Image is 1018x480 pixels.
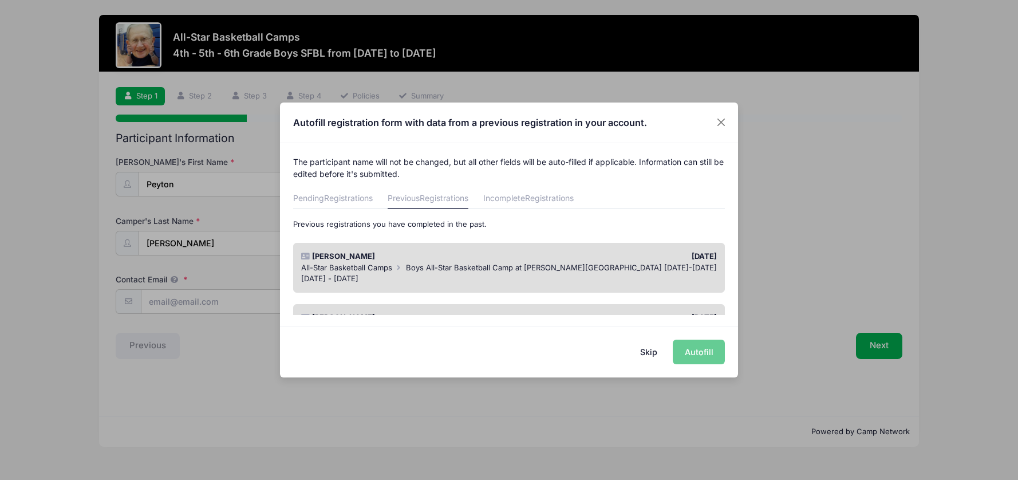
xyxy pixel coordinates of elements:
[301,263,392,272] span: All-Star Basketball Camps
[301,273,717,285] div: [DATE] - [DATE]
[483,188,574,209] a: Incomplete
[324,193,373,203] span: Registrations
[295,312,509,324] div: [PERSON_NAME]
[293,116,647,129] h4: Autofill registration form with data from a previous registration in your account.
[293,156,725,180] p: The participant name will not be changed, but all other fields will be auto-filled if applicable....
[295,251,509,262] div: [PERSON_NAME]
[509,312,723,324] div: [DATE]
[388,188,468,209] a: Previous
[711,112,732,133] button: Close
[406,263,717,272] span: Boys All-Star Basketball Camp at [PERSON_NAME][GEOGRAPHIC_DATA] [DATE]-[DATE]
[509,251,723,262] div: [DATE]
[293,219,725,230] p: Previous registrations you have completed in the past.
[629,340,669,364] button: Skip
[420,193,468,203] span: Registrations
[525,193,574,203] span: Registrations
[293,188,373,209] a: Pending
